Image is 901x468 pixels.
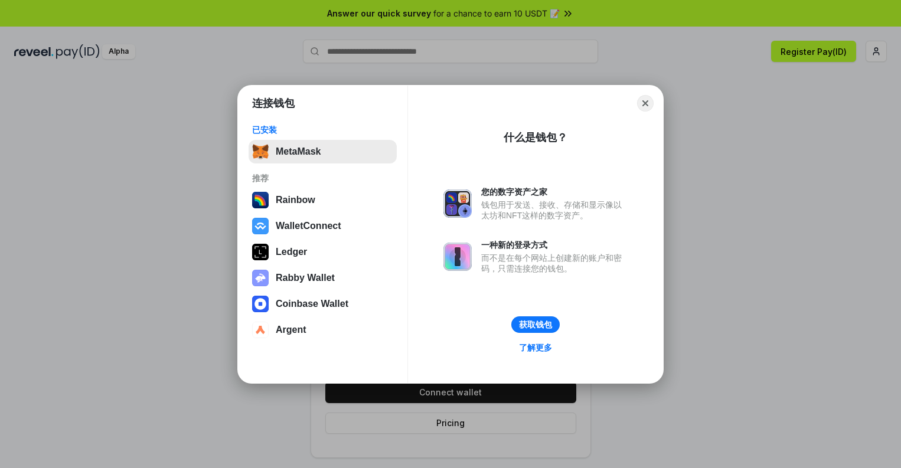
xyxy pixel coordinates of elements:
img: svg+xml,%3Csvg%20width%3D%2228%22%20height%3D%2228%22%20viewBox%3D%220%200%2028%2028%22%20fill%3D... [252,218,269,234]
img: svg+xml,%3Csvg%20xmlns%3D%22http%3A%2F%2Fwww.w3.org%2F2000%2Fsvg%22%20fill%3D%22none%22%20viewBox... [443,189,472,218]
div: Rabby Wallet [276,273,335,283]
button: Coinbase Wallet [249,292,397,316]
button: WalletConnect [249,214,397,238]
div: Rainbow [276,195,315,205]
button: 获取钱包 [511,316,560,333]
button: Rabby Wallet [249,266,397,290]
img: svg+xml,%3Csvg%20width%3D%2228%22%20height%3D%2228%22%20viewBox%3D%220%200%2028%2028%22%20fill%3D... [252,322,269,338]
div: 了解更多 [519,342,552,353]
div: 钱包用于发送、接收、存储和显示像以太坊和NFT这样的数字资产。 [481,199,628,221]
div: 推荐 [252,173,393,184]
div: 什么是钱包？ [504,130,567,145]
div: Coinbase Wallet [276,299,348,309]
img: svg+xml,%3Csvg%20width%3D%22120%22%20height%3D%22120%22%20viewBox%3D%220%200%20120%20120%22%20fil... [252,192,269,208]
div: 一种新的登录方式 [481,240,628,250]
img: svg+xml,%3Csvg%20xmlns%3D%22http%3A%2F%2Fwww.w3.org%2F2000%2Fsvg%22%20fill%3D%22none%22%20viewBox... [443,243,472,271]
div: MetaMask [276,146,321,157]
img: svg+xml,%3Csvg%20xmlns%3D%22http%3A%2F%2Fwww.w3.org%2F2000%2Fsvg%22%20width%3D%2228%22%20height%3... [252,244,269,260]
button: Close [637,95,654,112]
div: 而不是在每个网站上创建新的账户和密码，只需连接您的钱包。 [481,253,628,274]
div: Argent [276,325,306,335]
div: WalletConnect [276,221,341,231]
img: svg+xml,%3Csvg%20fill%3D%22none%22%20height%3D%2233%22%20viewBox%3D%220%200%2035%2033%22%20width%... [252,143,269,160]
button: Argent [249,318,397,342]
button: Rainbow [249,188,397,212]
img: svg+xml,%3Csvg%20xmlns%3D%22http%3A%2F%2Fwww.w3.org%2F2000%2Fsvg%22%20fill%3D%22none%22%20viewBox... [252,270,269,286]
a: 了解更多 [512,340,559,355]
div: 您的数字资产之家 [481,186,628,197]
h1: 连接钱包 [252,96,295,110]
div: 已安装 [252,125,393,135]
button: MetaMask [249,140,397,163]
img: svg+xml,%3Csvg%20width%3D%2228%22%20height%3D%2228%22%20viewBox%3D%220%200%2028%2028%22%20fill%3D... [252,296,269,312]
div: 获取钱包 [519,319,552,330]
button: Ledger [249,240,397,264]
div: Ledger [276,247,307,257]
